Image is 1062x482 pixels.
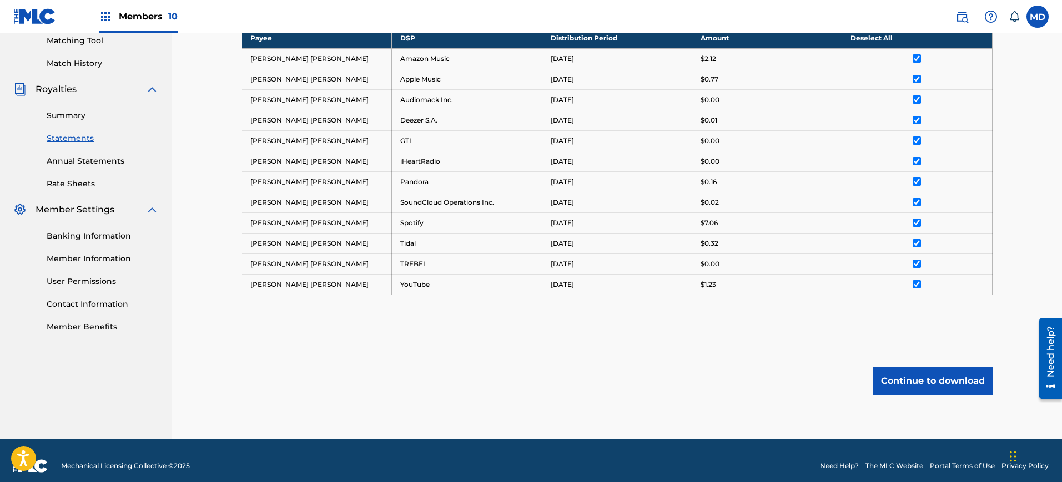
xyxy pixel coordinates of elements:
td: SoundCloud Operations Inc. [392,192,542,212]
td: Deezer S.A. [392,110,542,130]
td: [PERSON_NAME] [PERSON_NAME] [242,233,392,253]
td: [PERSON_NAME] [PERSON_NAME] [242,89,392,110]
td: Spotify [392,212,542,233]
td: [DATE] [542,48,692,69]
img: expand [145,83,159,96]
td: [DATE] [542,151,692,171]
img: search [955,10,969,23]
p: $0.00 [701,136,719,146]
img: MLC Logo [13,8,56,24]
p: $0.00 [701,95,719,105]
td: [PERSON_NAME] [PERSON_NAME] [242,274,392,295]
td: [PERSON_NAME] [PERSON_NAME] [242,151,392,171]
th: DSP [392,28,542,48]
td: [DATE] [542,233,692,253]
td: [DATE] [542,253,692,274]
a: Member Benefits [47,321,159,333]
div: Notifications [1009,11,1020,22]
img: Top Rightsholders [99,10,112,23]
img: help [984,10,998,23]
td: [DATE] [542,110,692,130]
img: expand [145,203,159,216]
th: Amount [692,28,842,48]
p: $0.32 [701,239,718,248]
p: $1.23 [701,280,716,290]
span: 10 [168,11,178,22]
p: $0.01 [701,115,717,125]
a: Summary [47,110,159,121]
td: Apple Music [392,69,542,89]
th: Payee [242,28,392,48]
td: [PERSON_NAME] [PERSON_NAME] [242,212,392,233]
th: Distribution Period [542,28,692,48]
td: [PERSON_NAME] [PERSON_NAME] [242,110,392,130]
div: Help [980,6,1002,28]
td: GTL [392,130,542,151]
td: [DATE] [542,69,692,89]
td: [DATE] [542,130,692,151]
iframe: Resource Center [1031,314,1062,403]
div: Arrastrar [1010,440,1016,473]
a: Banking Information [47,230,159,242]
p: $0.16 [701,177,717,187]
a: Member Information [47,253,159,265]
p: $0.02 [701,197,719,207]
span: Mechanical Licensing Collective © 2025 [61,461,190,471]
span: Members [119,10,178,23]
p: $2.12 [701,54,716,64]
td: [PERSON_NAME] [PERSON_NAME] [242,130,392,151]
td: [DATE] [542,274,692,295]
td: [DATE] [542,89,692,110]
td: YouTube [392,274,542,295]
td: [PERSON_NAME] [PERSON_NAME] [242,48,392,69]
a: Match History [47,58,159,69]
a: Matching Tool [47,35,159,47]
td: [PERSON_NAME] [PERSON_NAME] [242,171,392,192]
a: Statements [47,133,159,144]
div: User Menu [1026,6,1049,28]
a: Rate Sheets [47,178,159,190]
img: Member Settings [13,203,27,216]
p: $0.00 [701,259,719,269]
a: Contact Information [47,298,159,310]
div: Widget de chat [813,36,1062,482]
td: [PERSON_NAME] [PERSON_NAME] [242,192,392,212]
td: [DATE] [542,171,692,192]
td: Amazon Music [392,48,542,69]
td: iHeartRadio [392,151,542,171]
span: Member Settings [36,203,114,216]
span: Royalties [36,83,77,96]
a: Annual Statements [47,155,159,167]
td: [PERSON_NAME] [PERSON_NAME] [242,69,392,89]
a: Public Search [951,6,973,28]
td: [PERSON_NAME] [PERSON_NAME] [242,253,392,274]
td: Pandora [392,171,542,192]
td: Tidal [392,233,542,253]
iframe: Chat Widget [813,36,1062,482]
td: Audiomack Inc. [392,89,542,110]
img: Royalties [13,83,27,96]
p: $7.06 [701,218,718,228]
td: [DATE] [542,212,692,233]
td: TREBEL [392,253,542,274]
a: User Permissions [47,276,159,287]
td: [DATE] [542,192,692,212]
p: $0.77 [701,74,718,84]
p: $0.00 [701,156,719,166]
